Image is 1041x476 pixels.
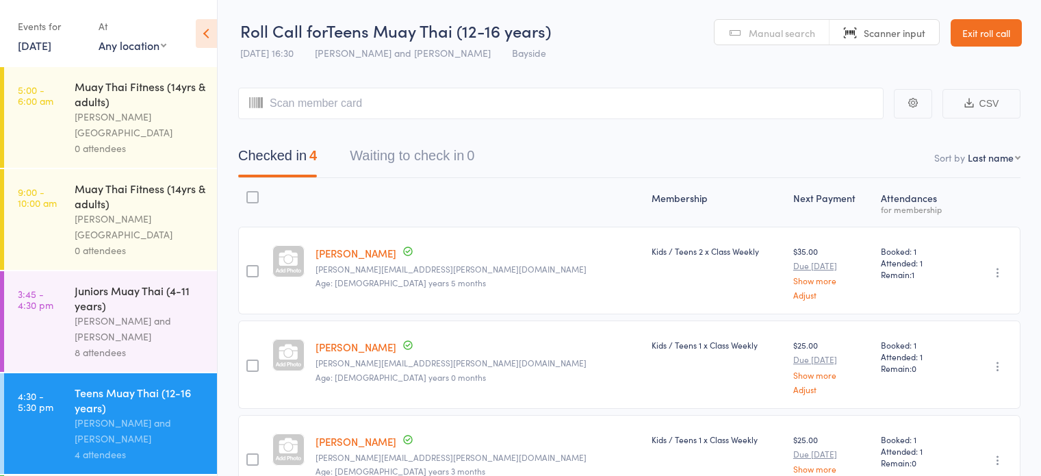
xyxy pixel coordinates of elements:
div: 0 attendees [75,140,205,156]
span: Age: [DEMOGRAPHIC_DATA] years 5 months [316,277,486,288]
small: lars.john@live.com.au [316,453,641,462]
small: Due [DATE] [793,449,870,459]
div: 4 attendees [75,447,205,462]
span: Booked: 1 [881,434,955,445]
div: Muay Thai Fitness (14yrs & adults) [75,79,205,109]
div: Kids / Teens 1 x Class Weekly [652,434,782,445]
div: [PERSON_NAME][GEOGRAPHIC_DATA] [75,109,205,140]
a: 9:00 -10:00 amMuay Thai Fitness (14yrs & adults)[PERSON_NAME][GEOGRAPHIC_DATA]0 attendees [4,169,217,270]
span: Scanner input [864,26,925,40]
div: [PERSON_NAME][GEOGRAPHIC_DATA] [75,211,205,242]
a: Show more [793,276,870,285]
span: Booked: 1 [881,339,955,351]
span: [PERSON_NAME] and [PERSON_NAME] [315,46,491,60]
a: Show more [793,371,870,379]
div: At [99,15,166,38]
span: 0 [912,362,916,374]
a: [PERSON_NAME] [316,340,396,354]
span: Attended: 1 [881,257,955,268]
a: 4:30 -5:30 pmTeens Muay Thai (12-16 years)[PERSON_NAME] and [PERSON_NAME]4 attendees [4,373,217,474]
div: Juniors Muay Thai (4-11 years) [75,283,205,313]
span: Remain: [881,268,955,280]
span: 0 [912,457,916,468]
small: nicola.kevin@bigpond.com [316,264,641,274]
a: [DATE] [18,38,51,53]
time: 3:45 - 4:30 pm [18,288,53,310]
span: Booked: 1 [881,245,955,257]
a: 5:00 -6:00 amMuay Thai Fitness (14yrs & adults)[PERSON_NAME][GEOGRAPHIC_DATA]0 attendees [4,67,217,168]
div: [PERSON_NAME] and [PERSON_NAME] [75,313,205,345]
div: Last name [968,151,1014,164]
a: Exit roll call [951,19,1022,47]
div: 0 attendees [75,242,205,258]
button: Waiting to check in0 [350,141,474,177]
div: $35.00 [793,245,870,299]
div: 0 [467,148,474,163]
span: 1 [912,268,914,280]
time: 9:00 - 10:00 am [18,186,57,208]
div: Next Payment [788,184,875,221]
div: 4 [309,148,317,163]
div: Kids / Teens 2 x Class Weekly [652,245,782,257]
span: [DATE] 16:30 [240,46,294,60]
label: Sort by [934,151,965,164]
div: Atten­dances [875,184,961,221]
div: Kids / Teens 1 x Class Weekly [652,339,782,351]
span: Attended: 1 [881,445,955,457]
div: for membership [881,205,955,214]
span: Roll Call for [240,19,326,42]
small: Due [DATE] [793,355,870,364]
time: 5:00 - 6:00 am [18,84,53,106]
a: [PERSON_NAME] [316,434,396,449]
a: [PERSON_NAME] [316,246,396,260]
span: Manual search [749,26,815,40]
span: Age: [DEMOGRAPHIC_DATA] years 0 months [316,371,486,383]
div: Events for [18,15,85,38]
div: [PERSON_NAME] and [PERSON_NAME] [75,415,205,447]
div: $25.00 [793,339,870,393]
div: Teens Muay Thai (12-16 years) [75,385,205,415]
span: Remain: [881,457,955,468]
time: 4:30 - 5:30 pm [18,390,53,412]
div: Muay Thai Fitness (14yrs & adults) [75,181,205,211]
input: Scan member card [238,88,884,119]
button: CSV [942,89,1020,118]
span: Attended: 1 [881,351,955,362]
div: 8 attendees [75,345,205,360]
span: Bayside [512,46,546,60]
a: 3:45 -4:30 pmJuniors Muay Thai (4-11 years)[PERSON_NAME] and [PERSON_NAME]8 attendees [4,271,217,372]
small: Due [DATE] [793,261,870,271]
div: Membership [646,184,787,221]
button: Checked in4 [238,141,317,177]
span: Remain: [881,362,955,374]
small: lars.john@live.com.au [316,358,641,368]
a: Adjust [793,290,870,299]
a: Adjust [793,385,870,394]
span: Teens Muay Thai (12-16 years) [326,19,551,42]
a: Show more [793,464,870,473]
div: Any location [99,38,166,53]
